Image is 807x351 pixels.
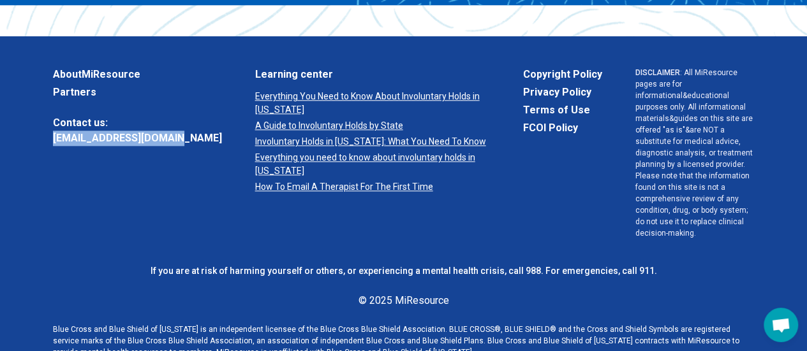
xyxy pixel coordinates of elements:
[635,67,755,239] p: : All MiResource pages are for informational & educational purposes only. All informational mater...
[523,85,602,100] a: Privacy Policy
[255,180,490,194] a: How To Email A Therapist For The First Time
[255,151,490,178] a: Everything you need to know about involuntary holds in [US_STATE]
[255,135,490,148] a: Involuntary Holds in [US_STATE]: What You Need To Know
[635,68,680,77] span: DISCLAIMER
[53,85,222,100] a: Partners
[255,67,490,82] a: Learning center
[53,115,222,131] span: Contact us:
[523,67,602,82] a: Copyright Policy
[255,90,490,117] a: Everything You Need to Know About Involuntary Holds in [US_STATE]
[53,131,222,146] a: [EMAIL_ADDRESS][DOMAIN_NAME]
[53,67,222,82] a: AboutMiResource
[764,308,798,342] div: Open chat
[523,120,602,136] a: FCOI Policy
[53,293,755,308] p: © 2025 MiResource
[255,119,490,133] a: A Guide to Involuntary Holds by State
[53,264,755,278] p: If you are at risk of harming yourself or others, or experiencing a mental health crisis, call 98...
[523,103,602,118] a: Terms of Use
